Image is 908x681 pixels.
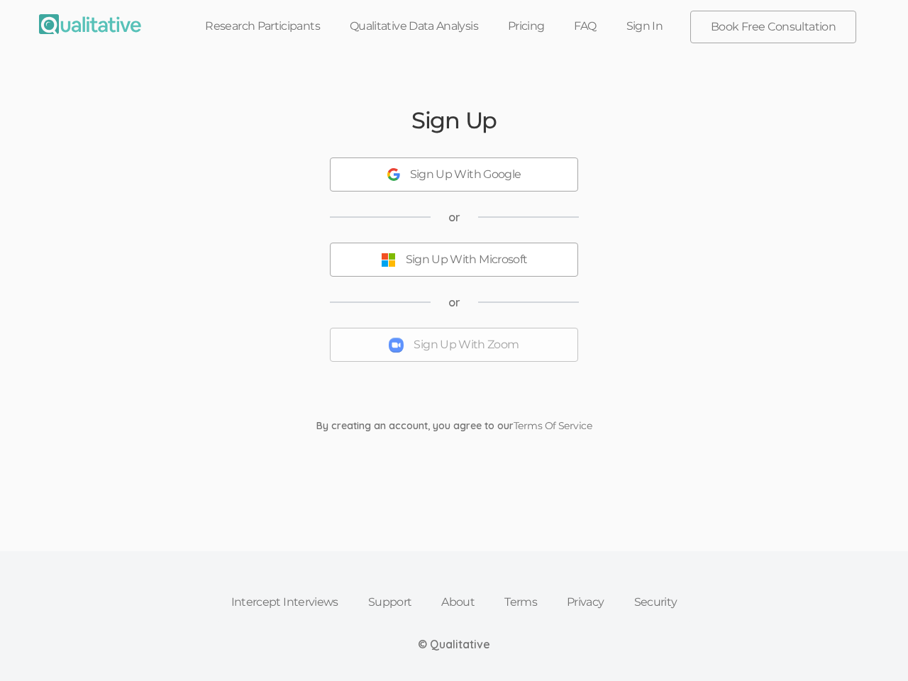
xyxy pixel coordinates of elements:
[611,11,678,42] a: Sign In
[306,419,602,433] div: By creating an account, you agree to our
[39,14,141,34] img: Qualitative
[418,636,490,653] div: © Qualitative
[330,328,578,362] button: Sign Up With Zoom
[353,587,427,618] a: Support
[389,338,404,353] img: Sign Up With Zoom
[448,209,460,226] span: or
[837,613,908,681] iframe: Chat Widget
[330,157,578,192] button: Sign Up With Google
[387,168,400,181] img: Sign Up With Google
[414,337,519,353] div: Sign Up With Zoom
[381,253,396,267] img: Sign Up With Microsoft
[335,11,493,42] a: Qualitative Data Analysis
[410,167,521,183] div: Sign Up With Google
[448,294,460,311] span: or
[489,587,552,618] a: Terms
[552,587,619,618] a: Privacy
[514,419,592,432] a: Terms Of Service
[559,11,611,42] a: FAQ
[411,108,497,133] h2: Sign Up
[190,11,335,42] a: Research Participants
[406,252,528,268] div: Sign Up With Microsoft
[619,587,692,618] a: Security
[330,243,578,277] button: Sign Up With Microsoft
[216,587,353,618] a: Intercept Interviews
[426,587,489,618] a: About
[691,11,856,43] a: Book Free Consultation
[493,11,560,42] a: Pricing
